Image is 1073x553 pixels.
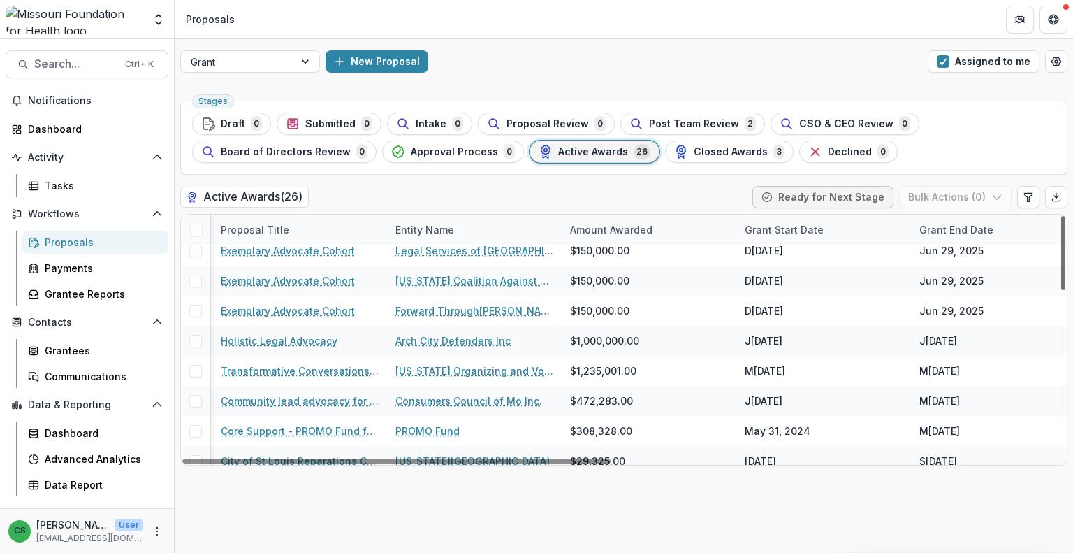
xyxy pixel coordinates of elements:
div: Payments [45,261,157,275]
a: Community lead advocacy for equitable access to essential home energy [221,394,379,408]
a: [US_STATE][GEOGRAPHIC_DATA] [395,454,550,468]
div: Proposal Title [212,215,387,245]
span: Data & Reporting [28,399,146,411]
div: Entity Name [387,215,562,245]
a: Exemplary Advocate Cohort [221,273,355,288]
a: Exemplary Advocate Cohort [221,303,355,318]
button: Search... [6,50,168,78]
div: Tasks [45,178,157,193]
button: More [149,523,166,540]
div: May 31, 2024 [745,424,810,438]
a: Dashboard [22,422,168,445]
a: Advanced Analytics [22,447,168,471]
a: Grantees [22,339,168,362]
div: Grant Start Date [736,215,911,245]
div: Proposals [45,235,157,250]
span: Closed Awards [694,146,768,158]
span: 0 [877,144,889,159]
button: Open Workflows [6,203,168,225]
nav: breadcrumb [180,9,240,29]
div: J[DATE] [919,333,957,348]
button: Export table data [1045,186,1067,208]
div: Dashboard [45,426,157,440]
button: Active Awards26 [530,141,659,163]
div: Grantees [45,343,157,358]
span: 3 [773,144,784,159]
button: Open Contacts [6,311,168,333]
div: Grant End Date [911,222,1002,237]
button: Declined0 [799,141,898,163]
span: Contacts [28,317,146,329]
button: Open entity switcher [149,6,168,34]
span: 0 [251,116,262,131]
img: Missouri Foundation for Health logo [6,6,143,34]
button: Open table manager [1045,50,1067,73]
span: 0 [356,144,367,159]
button: Submitted0 [277,113,381,135]
span: Post Team Review [649,118,739,130]
div: Amount Awarded [562,215,736,245]
a: [US_STATE] Organizing and Voter Engagement Collaborative [395,364,553,378]
div: Grantee Reports [45,287,157,301]
span: Draft [221,118,245,130]
span: Intake [416,118,446,130]
div: S[DATE] [919,454,957,468]
span: $308,328.00 [570,424,632,438]
span: Submitted [305,118,356,130]
div: M[DATE] [919,394,960,408]
div: Jun 29, 2025 [919,243,984,258]
button: Assigned to me [928,50,1039,73]
span: $29,325.00 [570,454,625,468]
a: Core Support - PROMO Fund for Policy and Advocacy Work [221,424,379,438]
div: Proposal Title [212,222,298,237]
a: Data Report [22,473,168,496]
button: Closed Awards3 [665,141,794,163]
span: 0 [899,116,910,131]
div: Amount Awarded [562,222,661,237]
button: Edit table settings [1017,186,1039,208]
button: Board of Directors Review0 [192,141,377,163]
span: Proposal Review [506,118,589,130]
a: Consumers Council of Mo Inc. [395,394,542,408]
span: $1,235,001.00 [570,364,636,378]
button: Partners [1006,6,1034,34]
button: Draft0 [192,113,271,135]
div: Jun 29, 2025 [919,303,984,318]
a: PROMO Fund [395,424,460,438]
a: Proposals [22,231,168,254]
a: Payments [22,257,168,280]
div: M[DATE] [745,364,785,378]
span: Workflows [28,208,146,220]
div: Chase Shiflet [14,526,26,536]
button: Bulk Actions (0) [899,186,1012,208]
span: 0 [361,116,372,131]
button: Open Data & Reporting [6,394,168,416]
button: Open Activity [6,146,168,168]
a: Tasks [22,174,168,197]
button: New Proposal [326,50,428,73]
button: Ready for Next Stage [752,186,893,208]
span: Stages [198,96,228,106]
div: Proposals [186,12,235,27]
span: 0 [452,116,463,131]
p: [EMAIL_ADDRESS][DOMAIN_NAME] [36,532,143,545]
h2: Active Awards ( 26 ) [180,187,309,207]
button: Get Help [1039,6,1067,34]
div: Dashboard [28,122,157,136]
button: CSO & CEO Review0 [771,113,919,135]
span: Notifications [28,95,163,107]
span: Active Awards [558,146,628,158]
button: Post Team Review2 [620,113,765,135]
div: Ctrl + K [122,57,156,72]
div: Entity Name [387,222,462,237]
a: Grantee Reports [22,282,168,306]
span: 26 [634,144,650,159]
span: 0 [504,144,515,159]
div: Jun 29, 2025 [919,273,984,288]
p: [PERSON_NAME] [36,517,109,532]
div: D[DATE] [745,243,783,258]
span: $150,000.00 [570,273,629,288]
a: Exemplary Advocate Cohort [221,243,355,258]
